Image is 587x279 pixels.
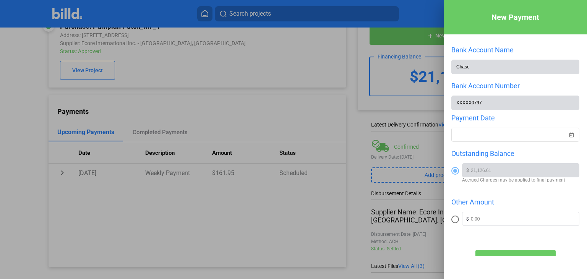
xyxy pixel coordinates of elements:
span: Submit [503,255,527,264]
div: Bank Account Name [451,46,579,54]
input: 0.00 [471,212,579,224]
div: Bank Account Number [451,82,579,90]
div: Payment Date [451,114,579,122]
span: Accrued Charges may be applied to final payment [462,177,579,183]
input: 0.00 [471,164,579,175]
div: Other Amount [451,198,579,206]
div: Outstanding Balance [451,149,579,157]
span: $ [462,212,471,225]
span: $ [462,164,471,177]
button: Open calendar [568,127,575,134]
button: Submit [475,250,556,269]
